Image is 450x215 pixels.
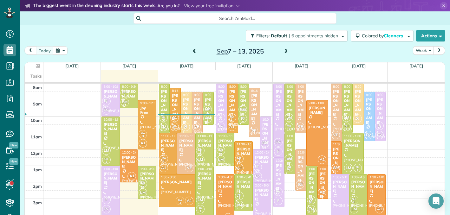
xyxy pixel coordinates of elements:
span: 1:30 - 4:00 [369,175,385,179]
span: A1 [331,164,340,172]
span: F [102,196,111,204]
span: 1pm [33,167,42,172]
span: SH [355,165,359,169]
span: LM [102,146,111,155]
small: 1 [235,195,243,201]
button: today [36,46,54,55]
div: [PERSON_NAME] [255,188,269,202]
span: 11am [30,134,42,139]
span: VE [331,131,340,139]
span: SH [123,90,127,94]
small: 1 [204,118,212,124]
div: [PERSON_NAME] [197,172,212,185]
span: LM [350,205,358,213]
span: 1:30 - 4:00 [351,175,367,179]
div: [PERSON_NAME] [236,180,251,193]
h2: 7 – 13, 2025 [200,48,280,55]
span: SH [219,148,223,151]
span: 8:15 - 11:15 [251,89,268,93]
small: 1 [102,159,110,165]
span: 1:00 - 3:00 [320,167,335,171]
div: [PERSON_NAME] [179,139,193,152]
span: LM [121,98,129,106]
span: 11:00 - 1:00 [218,134,235,138]
span: 8:30 - 11:30 [377,93,394,97]
span: 1:00 - 3:00 [140,167,155,171]
span: 12:00 - 2:30 [297,150,315,155]
small: 3 [160,158,168,164]
small: 1 [350,199,358,205]
small: 3 [139,133,147,139]
span: A1 [185,197,193,205]
div: [PERSON_NAME] [333,147,340,174]
div: [PERSON_NAME] [275,89,283,117]
span: Are you in? [157,3,180,9]
button: Actions [416,30,445,41]
span: 8:30 - 11:00 [194,93,211,97]
div: [PERSON_NAME] [333,89,340,117]
a: [DATE] [409,63,423,68]
small: 1 [285,126,293,132]
div: [PERSON_NAME] [308,172,316,199]
span: LM [217,155,225,164]
span: A1 [127,172,136,180]
span: LM [285,155,293,163]
small: 1 [139,183,147,189]
span: 8:30 - 11:30 [366,93,383,97]
span: 8:00 - 11:00 [344,85,361,89]
div: [PERSON_NAME] [286,139,294,166]
div: [PERSON_NAME] [286,89,294,117]
a: Filters: Default | 6 appointments hidden [243,30,348,41]
small: 1 [354,167,362,173]
span: SH [199,206,202,210]
span: 8:00 - 10:30 [240,85,258,89]
span: SH [287,165,291,169]
div: [PERSON_NAME] [122,155,136,169]
div: [PERSON_NAME] [262,122,269,149]
span: 8:00 - 11:30 [333,85,350,89]
span: LM [235,201,244,209]
span: 1:00 - 4:00 [104,167,119,171]
span: 10am [30,118,42,123]
span: 8:00 - 12:30 [276,85,293,89]
div: [PERSON_NAME] [240,89,247,117]
span: 8:00 - 11:00 [218,85,235,89]
span: Tasks [30,73,42,79]
small: 1 [239,118,247,124]
span: FV [102,106,111,115]
span: MA [141,131,145,135]
span: SH [309,197,313,201]
span: 8:30 - 10:30 [205,93,222,97]
div: Joy Free [140,106,154,115]
span: X [181,123,190,131]
span: VE [192,123,201,131]
span: 12:00 - 2:00 [255,150,272,155]
span: SH [199,148,202,151]
div: [PERSON_NAME] [369,180,384,193]
span: New [9,158,18,165]
div: [PERSON_NAME] [236,147,251,161]
span: X [353,114,362,123]
span: 11:00 - 1:30 [344,134,361,138]
span: 8:00 - 9:30 [122,85,137,89]
div: [PERSON_NAME] [218,89,225,117]
span: SH [352,197,356,201]
small: 3 [171,126,179,132]
div: [PERSON_NAME] [377,98,384,125]
span: FV [261,139,269,148]
span: LM [342,113,351,122]
span: SH [141,181,145,184]
a: [DATE] [237,63,251,68]
span: F [375,122,384,130]
span: 1:30 - 5:15 [333,175,348,179]
li: The world’s leading virtual event for cleaning business owners. [25,11,279,19]
span: A1 [228,123,236,131]
button: next [433,46,445,55]
span: F [274,197,283,205]
span: LM [196,155,205,164]
span: 1:30 - 3:45 [237,175,252,179]
strong: The biggest event in the cleaning industry starts this week. [33,3,155,9]
span: SH [241,116,245,119]
div: [PERSON_NAME] [218,180,232,193]
span: D2 [364,131,373,139]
